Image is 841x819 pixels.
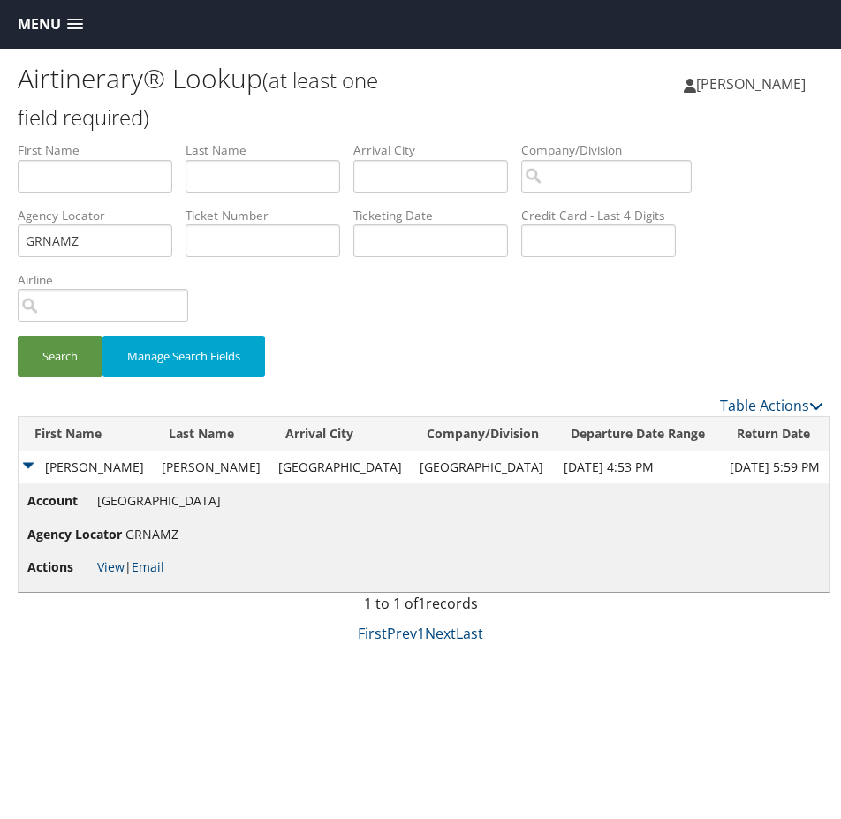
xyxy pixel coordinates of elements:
td: [GEOGRAPHIC_DATA] [411,451,555,483]
a: Last [456,624,483,643]
label: Arrival City [353,141,521,159]
a: Prev [387,624,417,643]
th: Last Name: activate to sort column ascending [153,417,269,451]
label: Last Name [186,141,353,159]
a: 1 [417,624,425,643]
td: [GEOGRAPHIC_DATA] [269,451,411,483]
th: Return Date: activate to sort column ascending [721,417,829,451]
a: Menu [9,10,92,39]
th: Departure Date Range: activate to sort column ascending [555,417,721,451]
span: | [97,558,164,575]
label: Credit Card - Last 4 Digits [521,207,689,224]
a: Next [425,624,456,643]
a: Table Actions [720,396,823,415]
label: Company/Division [521,141,705,159]
span: [GEOGRAPHIC_DATA] [97,492,221,509]
label: Ticketing Date [353,207,521,224]
span: 1 [418,594,426,613]
h1: Airtinerary® Lookup [18,60,420,134]
td: [DATE] 5:59 PM [721,451,829,483]
th: Company/Division [411,417,555,451]
span: Account [27,491,94,511]
td: [PERSON_NAME] [19,451,153,483]
span: Menu [18,16,61,33]
span: [PERSON_NAME] [696,74,806,94]
span: GRNAMZ [125,526,178,542]
td: [DATE] 4:53 PM [555,451,721,483]
label: Agency Locator [18,207,186,224]
td: [PERSON_NAME] [153,451,269,483]
label: Ticket Number [186,207,353,224]
a: First [358,624,387,643]
a: [PERSON_NAME] [684,57,823,110]
div: 1 to 1 of records [18,593,823,623]
span: Agency Locator [27,525,122,544]
th: First Name: activate to sort column ascending [19,417,153,451]
button: Manage Search Fields [102,336,265,377]
th: Arrival City: activate to sort column ascending [269,417,411,451]
a: View [97,558,125,575]
label: First Name [18,141,186,159]
a: Email [132,558,164,575]
button: Search [18,336,102,377]
span: Actions [27,557,94,577]
label: Airline [18,271,201,289]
